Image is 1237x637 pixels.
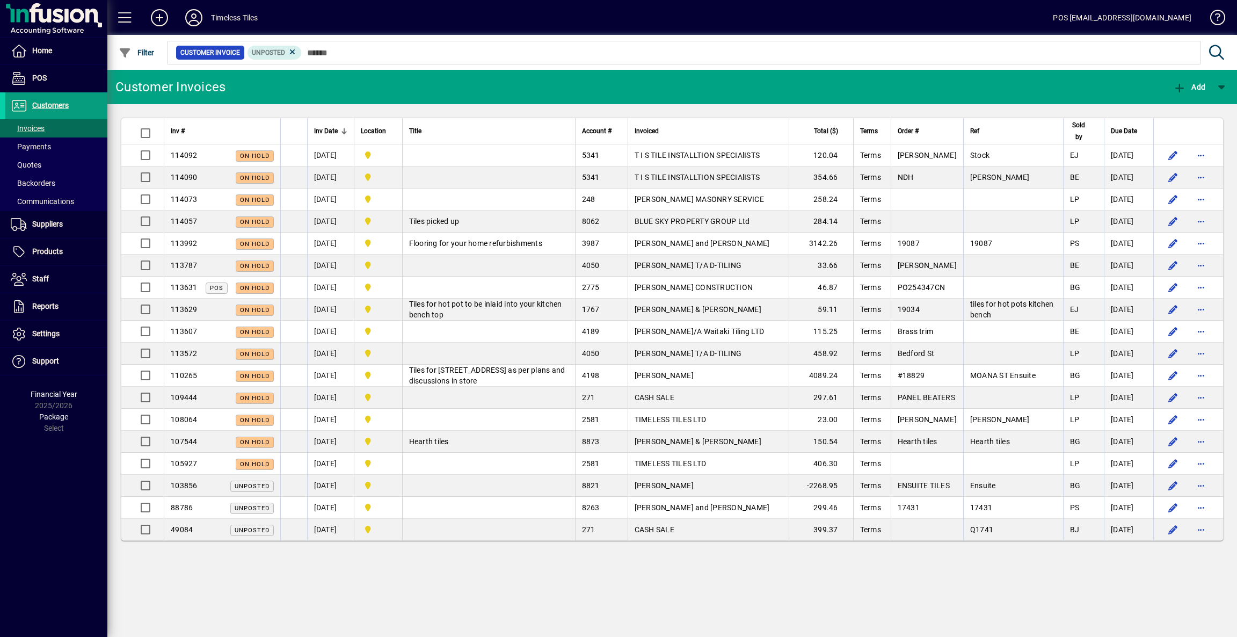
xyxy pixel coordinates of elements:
[307,431,354,453] td: [DATE]
[361,281,396,293] span: Dunedin
[1104,475,1153,497] td: [DATE]
[235,505,270,512] span: Unposted
[1070,283,1081,292] span: BG
[635,393,674,402] span: CASH SALE
[1192,147,1210,164] button: More options
[635,195,764,204] span: [PERSON_NAME] MASONRY SERVICE
[1104,321,1153,343] td: [DATE]
[970,125,1057,137] div: Ref
[1165,433,1182,450] button: Edit
[1192,323,1210,340] button: More options
[1170,77,1208,97] button: Add
[582,195,595,204] span: 248
[898,371,925,380] span: #18829
[171,327,198,336] span: 113607
[789,277,853,299] td: 46.87
[171,415,198,424] span: 108064
[240,417,270,424] span: On hold
[171,481,198,490] span: 103856
[171,305,198,314] span: 113629
[1070,217,1080,226] span: LP
[1165,257,1182,274] button: Edit
[582,327,600,336] span: 4189
[1070,151,1079,160] span: EJ
[5,348,107,375] a: Support
[307,497,354,519] td: [DATE]
[307,387,354,409] td: [DATE]
[5,156,107,174] a: Quotes
[32,220,63,228] span: Suppliers
[314,125,338,137] span: Inv Date
[1192,367,1210,384] button: More options
[171,437,198,446] span: 107544
[240,175,270,182] span: On hold
[582,151,600,160] span: 5341
[860,305,881,314] span: Terms
[1070,119,1088,143] span: Sold by
[240,373,270,380] span: On hold
[32,302,59,310] span: Reports
[307,233,354,255] td: [DATE]
[409,239,542,248] span: Flooring for your home refurbishments
[635,151,760,160] span: T I S TILE INSTALLTION SPECIAlISTS
[307,409,354,431] td: [DATE]
[361,125,386,137] span: Location
[970,173,1029,182] span: [PERSON_NAME]
[361,348,396,359] span: Dunedin
[1111,125,1137,137] span: Due Date
[171,125,185,137] span: Inv #
[361,392,396,403] span: Dunedin
[860,173,881,182] span: Terms
[142,8,177,27] button: Add
[635,283,753,292] span: [PERSON_NAME] CONSTRUCTION
[814,125,838,137] span: Total ($)
[860,283,881,292] span: Terms
[5,321,107,348] a: Settings
[171,349,198,358] span: 113572
[5,192,107,211] a: Communications
[898,261,957,270] span: [PERSON_NAME]
[361,125,396,137] div: Location
[361,237,396,249] span: Dunedin
[1192,235,1210,252] button: More options
[171,151,198,160] span: 114092
[898,393,955,402] span: PANEL BEATERS
[180,47,240,58] span: Customer Invoice
[361,458,396,469] span: Dunedin
[409,217,460,226] span: Tiles picked up
[860,239,881,248] span: Terms
[1111,125,1147,137] div: Due Date
[116,43,157,62] button: Filter
[1104,277,1153,299] td: [DATE]
[1165,411,1182,428] button: Edit
[32,274,49,283] span: Staff
[582,349,600,358] span: 4050
[970,437,1010,446] span: Hearth tiles
[1070,371,1081,380] span: BG
[240,351,270,358] span: On hold
[1202,2,1224,37] a: Knowledge Base
[898,481,950,490] span: ENSUITE TILES
[1104,497,1153,519] td: [DATE]
[5,38,107,64] a: Home
[409,125,569,137] div: Title
[582,125,612,137] span: Account #
[39,412,68,421] span: Package
[970,371,1036,380] span: MOANA ST Ensuite
[1192,433,1210,450] button: More options
[1192,455,1210,472] button: More options
[860,327,881,336] span: Terms
[1104,144,1153,167] td: [DATE]
[32,329,60,338] span: Settings
[635,437,761,446] span: [PERSON_NAME] & [PERSON_NAME]
[171,261,198,270] span: 113787
[582,173,600,182] span: 5341
[307,321,354,343] td: [DATE]
[1104,167,1153,189] td: [DATE]
[119,48,155,57] span: Filter
[898,283,945,292] span: PO254347CN
[898,327,934,336] span: Brass trim
[240,307,270,314] span: On hold
[32,247,63,256] span: Products
[307,277,354,299] td: [DATE]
